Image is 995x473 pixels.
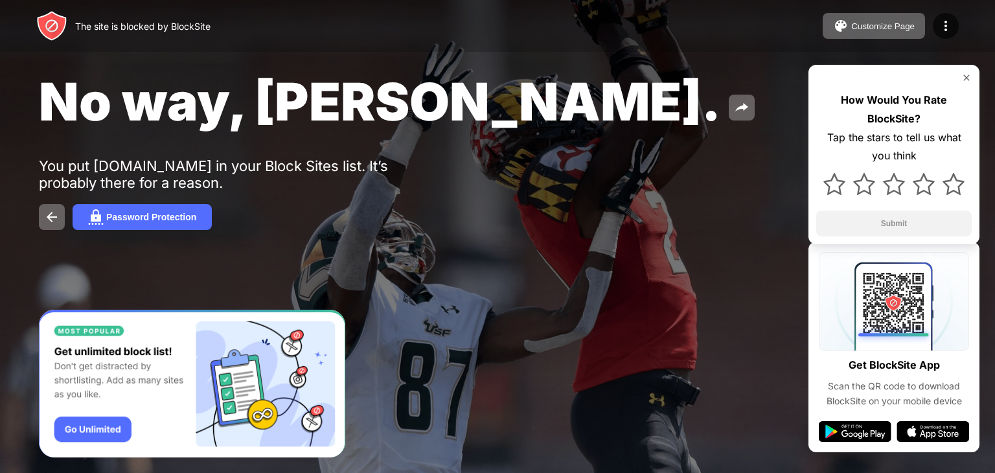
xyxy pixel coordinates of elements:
iframe: Banner [39,310,345,458]
img: star.svg [853,173,875,195]
div: You put [DOMAIN_NAME] in your Block Sites list. It’s probably there for a reason. [39,157,439,191]
img: menu-icon.svg [938,18,954,34]
img: share.svg [734,100,749,115]
img: star.svg [943,173,965,195]
span: No way, [PERSON_NAME]. [39,70,721,133]
div: Customize Page [851,21,915,31]
img: google-play.svg [819,421,891,442]
button: Submit [816,211,972,236]
div: Get BlockSite App [849,356,940,375]
img: password.svg [88,209,104,225]
div: How Would You Rate BlockSite? [816,91,972,128]
button: Password Protection [73,204,212,230]
img: star.svg [913,173,935,195]
img: qrcode.svg [819,252,969,351]
img: star.svg [883,173,905,195]
img: app-store.svg [897,421,969,442]
div: The site is blocked by BlockSite [75,21,211,32]
div: Scan the QR code to download BlockSite on your mobile device [819,379,969,408]
div: Tap the stars to tell us what you think [816,128,972,166]
img: header-logo.svg [36,10,67,41]
img: star.svg [823,173,845,195]
img: back.svg [44,209,60,225]
img: rate-us-close.svg [961,73,972,83]
div: Password Protection [106,212,196,222]
img: pallet.svg [833,18,849,34]
button: Customize Page [823,13,925,39]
